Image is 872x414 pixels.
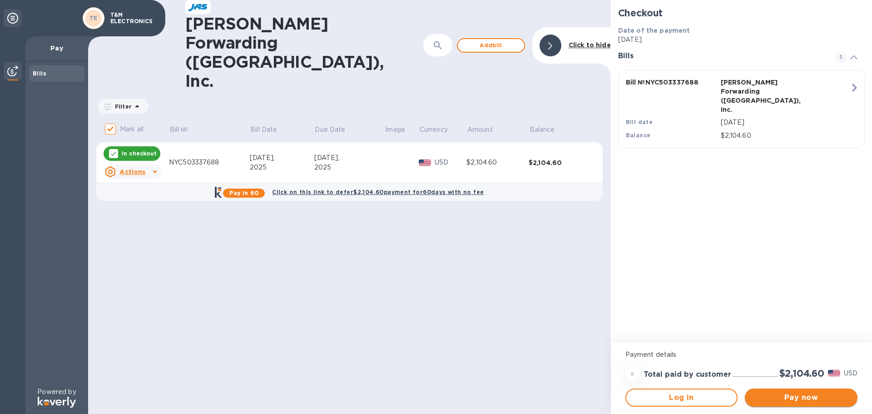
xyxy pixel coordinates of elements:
[569,41,611,49] b: Click to hide
[435,158,466,167] p: USD
[836,52,847,63] span: 1
[625,350,857,359] p: Payment details
[626,132,651,139] b: Balance
[229,190,259,196] b: Pay in 60
[618,52,825,60] h3: Bills
[250,163,314,172] div: 2025
[37,387,76,397] p: Powered by
[170,125,188,135] p: Bill №
[315,125,345,135] p: Due Date
[828,370,840,376] img: USD
[721,78,812,114] p: [PERSON_NAME] Forwarding ([GEOGRAPHIC_DATA]), Inc.
[314,163,385,172] div: 2025
[618,27,690,34] b: Date of the payment
[185,14,399,90] h1: [PERSON_NAME] Forwarding ([GEOGRAPHIC_DATA]), Inc.
[626,119,653,125] b: Bill date
[419,160,431,166] img: USD
[465,40,517,51] span: Add bill
[752,392,850,403] span: Pay now
[530,125,555,135] p: Balance
[119,168,145,175] u: Actions
[467,125,493,135] p: Amount
[618,70,865,148] button: Bill №NYC503337688[PERSON_NAME] Forwarding ([GEOGRAPHIC_DATA]), Inc.Bill date[DATE]Balance$2,104.60
[122,150,157,157] p: In checkout
[844,369,857,378] p: USD
[529,158,591,167] div: $2,104.60
[745,389,857,407] button: Pay now
[457,38,525,53] button: Addbill
[38,397,76,408] img: Logo
[250,153,314,163] div: [DATE],
[626,78,717,87] p: Bill № NYC503337688
[530,125,567,135] span: Balance
[385,125,405,135] p: Image
[721,118,850,127] p: [DATE]
[110,12,156,25] p: T&M ELECTRONICS
[618,35,865,45] p: [DATE]
[120,125,144,134] p: Mark all
[169,158,250,167] div: NYC503337688
[33,44,81,53] p: Pay
[618,7,865,19] h2: Checkout
[250,125,277,135] p: Bill Date
[625,389,738,407] button: Log in
[466,158,529,167] div: $2,104.60
[721,131,850,140] p: $2,104.60
[315,125,357,135] span: Due Date
[644,370,731,379] h3: Total paid by customer
[314,153,385,163] div: [DATE],
[89,15,98,21] b: TE
[170,125,200,135] span: Bill №
[467,125,505,135] span: Amount
[625,367,640,381] div: =
[420,125,448,135] p: Currency
[779,368,824,379] h2: $2,104.60
[250,125,289,135] span: Bill Date
[634,392,730,403] span: Log in
[272,189,484,195] b: Click on this link to defer $2,104.60 payment for 60 days with no fee
[111,103,132,110] p: Filter
[33,70,46,77] b: Bills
